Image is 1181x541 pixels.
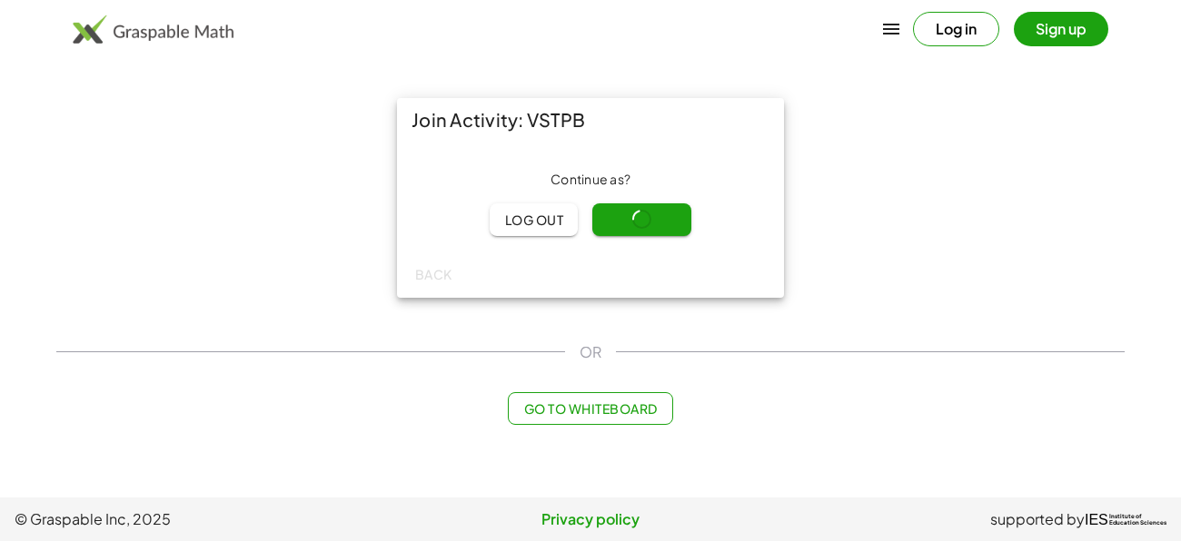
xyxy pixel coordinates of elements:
button: Log in [913,12,999,46]
span: © Graspable Inc, 2025 [15,508,399,530]
span: Log out [504,211,563,228]
span: OR [580,341,601,363]
button: Sign up [1014,12,1108,46]
span: Institute of Education Sciences [1109,514,1166,526]
div: Join Activity: VSTPB [397,98,784,142]
a: IESInstitute ofEducation Sciences [1085,508,1166,530]
button: Go to Whiteboard [508,392,672,425]
a: Privacy policy [399,508,783,530]
span: IES [1085,511,1108,528]
span: Go to Whiteboard [523,400,657,417]
button: Log out [490,203,578,236]
div: Continue as ? [412,171,769,189]
span: supported by [990,508,1085,530]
